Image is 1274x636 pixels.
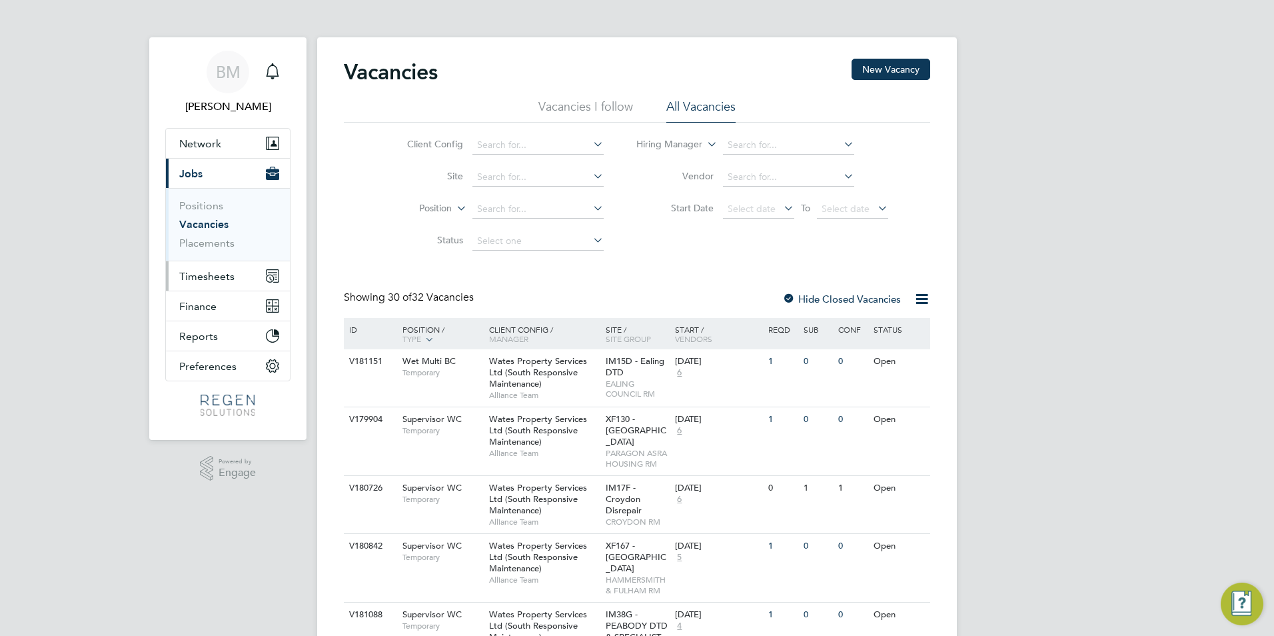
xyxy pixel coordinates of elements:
span: Site Group [606,333,651,344]
span: Temporary [402,367,482,378]
button: Reports [166,321,290,351]
div: Showing [344,291,476,305]
label: Site [386,170,463,182]
div: 0 [800,407,835,432]
span: Preferences [179,360,237,373]
span: Type [402,333,421,344]
span: Temporary [402,621,482,631]
div: Client Config / [486,318,602,350]
div: Reqd [765,318,800,341]
button: Preferences [166,351,290,381]
div: 0 [800,603,835,627]
button: Network [166,129,290,158]
span: Temporary [402,552,482,563]
button: New Vacancy [852,59,930,80]
div: V180842 [346,534,392,559]
span: Network [179,137,221,150]
span: 30 of [388,291,412,304]
span: Reports [179,330,218,343]
li: Vacancies I follow [538,99,633,123]
span: BM [216,63,241,81]
button: Jobs [166,159,290,188]
span: Wates Property Services Ltd (South Responsive Maintenance) [489,413,587,447]
div: 1 [800,476,835,501]
span: CROYDON RM [606,517,669,527]
div: 1 [765,534,800,559]
div: [DATE] [675,541,762,552]
a: Vacancies [179,218,229,231]
span: PARAGON ASRA HOUSING RM [606,448,669,469]
div: [DATE] [675,356,762,367]
span: Supervisor WC [402,540,462,551]
a: Powered byEngage [200,456,257,481]
span: Wates Property Services Ltd (South Responsive Maintenance) [489,355,587,389]
span: Engage [219,467,256,479]
span: Timesheets [179,270,235,283]
div: 0 [800,534,835,559]
div: 0 [835,534,870,559]
button: Timesheets [166,261,290,291]
input: Search for... [723,168,854,187]
div: [DATE] [675,414,762,425]
span: Finance [179,300,217,313]
div: ID [346,318,392,341]
div: 1 [835,476,870,501]
span: IM17F - Croydon Disrepair [606,482,642,516]
div: Start / [672,318,765,350]
span: Billy Mcnamara [165,99,291,115]
span: Select date [822,203,870,215]
input: Search for... [472,168,604,187]
span: Alliance Team [489,390,599,401]
div: Open [870,349,928,374]
input: Search for... [723,136,854,155]
div: V179904 [346,407,392,432]
div: Open [870,534,928,559]
button: Finance [166,291,290,321]
input: Search for... [472,200,604,219]
div: Site / [602,318,672,350]
div: [DATE] [675,483,762,494]
div: Jobs [166,188,290,261]
div: 0 [765,476,800,501]
span: XF167 - [GEOGRAPHIC_DATA] [606,540,666,574]
a: Go to home page [165,395,291,416]
a: Placements [179,237,235,249]
img: regensolutions-logo-retina.png [201,395,255,416]
div: 1 [765,349,800,374]
div: 0 [835,603,870,627]
input: Search for... [472,136,604,155]
span: Wet Multi BC [402,355,456,367]
div: Conf [835,318,870,341]
button: Engage Resource Center [1221,583,1263,625]
span: 5 [675,552,684,563]
span: Wates Property Services Ltd (South Responsive Maintenance) [489,482,587,516]
li: All Vacancies [666,99,736,123]
span: Powered by [219,456,256,467]
span: Alliance Team [489,575,599,585]
label: Start Date [637,202,714,214]
span: IM15D - Ealing DTD [606,355,664,378]
div: V181151 [346,349,392,374]
label: Hiring Manager [626,138,702,151]
span: Vendors [675,333,712,344]
nav: Main navigation [149,37,307,440]
div: 1 [765,603,800,627]
label: Hide Closed Vacancies [782,293,901,305]
div: Sub [800,318,835,341]
span: XF130 - [GEOGRAPHIC_DATA] [606,413,666,447]
div: [DATE] [675,609,762,621]
span: Alliance Team [489,448,599,459]
span: Temporary [402,494,482,505]
div: Open [870,407,928,432]
div: Position / [392,318,486,351]
div: Open [870,476,928,501]
span: Supervisor WC [402,482,462,493]
span: Supervisor WC [402,413,462,425]
span: Wates Property Services Ltd (South Responsive Maintenance) [489,540,587,574]
span: Temporary [402,425,482,436]
label: Position [375,202,452,215]
span: 4 [675,621,684,632]
label: Status [386,234,463,246]
div: 0 [800,349,835,374]
span: Jobs [179,167,203,180]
